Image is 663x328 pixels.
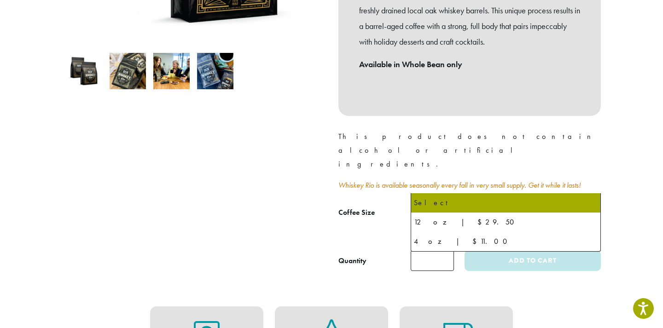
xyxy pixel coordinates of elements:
[338,255,366,266] div: Quantity
[338,206,411,219] label: Coffee Size
[197,53,233,89] img: Whiskey Rio - Image 4
[411,250,454,271] input: Product quantity
[66,53,102,89] img: Whiskey Rio
[465,250,601,271] button: Add to cart
[414,235,598,248] div: 4 oz | $11.00
[338,180,581,190] a: Whiskey Rio is available seasonally every fall in very small supply. Get it while it lasts!
[153,53,190,89] img: Whiskey Rio - Image 3
[411,193,600,213] li: Select
[414,215,598,229] div: 12 oz | $29.50
[338,130,601,171] p: This product does not contain alcohol or artificial ingredients.
[359,59,462,69] strong: Available in Whole Bean only
[110,53,146,89] img: Whiskey Rio - Image 2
